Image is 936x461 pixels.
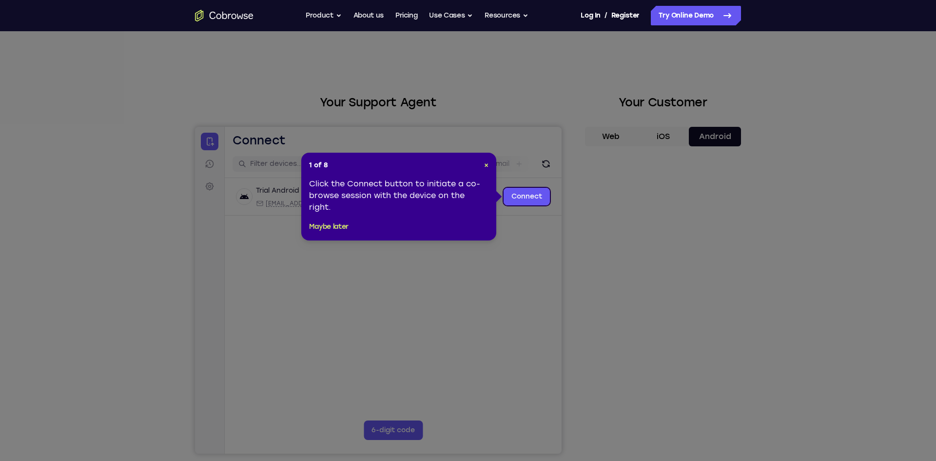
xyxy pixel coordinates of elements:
div: Open device details [30,51,367,89]
a: Log In [581,6,600,25]
input: Filter devices... [55,32,178,42]
span: × [484,161,488,169]
a: Register [611,6,640,25]
span: 1 of 8 [309,160,328,170]
div: Online [134,60,159,68]
span: Cobrowse.io [191,73,241,80]
button: Maybe later [309,221,349,233]
a: About us [353,6,384,25]
div: Email [61,73,175,80]
button: Close Tour [484,160,488,170]
button: Refresh [343,29,359,45]
div: Trial Android Device [61,59,130,69]
a: Go to the home page [195,10,253,21]
button: Use Cases [429,6,473,25]
a: Sessions [6,28,23,46]
a: Try Online Demo [651,6,741,25]
a: Settings [6,51,23,68]
h1: Connect [38,6,91,21]
a: Pricing [395,6,418,25]
button: Resources [485,6,528,25]
div: App [181,73,241,80]
button: Product [306,6,342,25]
a: Connect [309,61,355,79]
button: 6-digit code [169,294,228,313]
label: Email [297,32,314,42]
a: Connect [6,6,23,23]
span: android@example.com [71,73,175,80]
div: New devices found. [135,63,136,65]
span: / [604,10,607,21]
div: Click the Connect button to initiate a co-browse session with the device on the right. [309,178,488,213]
span: +14 more [247,73,274,80]
label: demo_id [194,32,224,42]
